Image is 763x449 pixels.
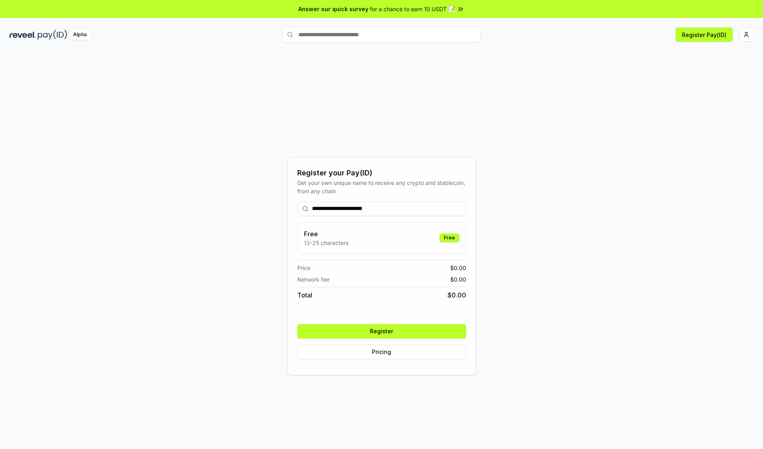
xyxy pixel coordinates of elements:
[304,239,349,247] p: 13-25 characters
[676,27,733,42] button: Register Pay(ID)
[304,229,349,239] h3: Free
[69,30,91,40] div: Alpha
[298,5,368,13] span: Answer our quick survey
[297,179,466,195] div: Get your own unique name to receive any crypto and stablecoin, from any chain
[450,264,466,272] span: $ 0.00
[440,233,459,242] div: Free
[10,30,36,40] img: reveel_dark
[297,275,329,284] span: Network fee
[297,345,466,359] button: Pricing
[297,264,310,272] span: Price
[38,30,67,40] img: pay_id
[370,5,455,13] span: for a chance to earn 10 USDT 📝
[450,275,466,284] span: $ 0.00
[297,167,466,179] div: Register your Pay(ID)
[447,290,466,300] span: $ 0.00
[297,290,312,300] span: Total
[297,324,466,338] button: Register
